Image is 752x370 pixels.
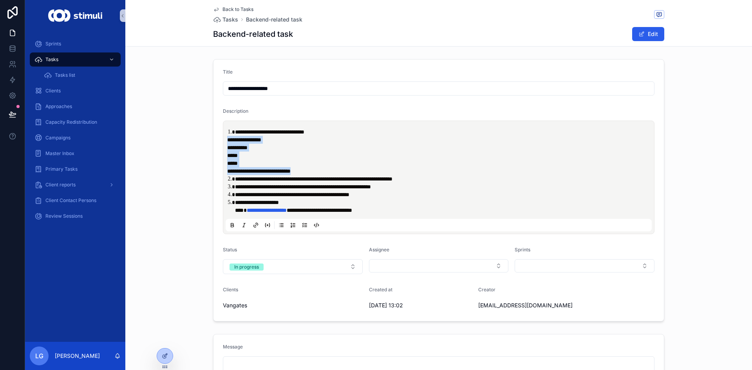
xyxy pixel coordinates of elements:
[45,197,96,204] span: Client Contact Persons
[30,52,121,67] a: Tasks
[35,351,43,361] span: LG
[632,27,664,41] button: Edit
[515,259,654,273] button: Select Button
[30,99,121,114] a: Approaches
[30,115,121,129] a: Capacity Redistribution
[30,37,121,51] a: Sprints
[234,264,259,271] div: In progress
[45,182,76,188] span: Client reports
[48,9,102,22] img: App logo
[30,209,121,223] a: Review Sessions
[223,287,238,292] span: Clients
[246,16,302,23] a: Backend-related task
[45,135,70,141] span: Campaigns
[45,41,61,47] span: Sprints
[223,344,243,350] span: Message
[45,88,61,94] span: Clients
[45,213,83,219] span: Review Sessions
[222,16,238,23] span: Tasks
[369,301,472,309] span: [DATE] 13:02
[223,108,248,114] span: Description
[223,259,363,274] button: Select Button
[30,131,121,145] a: Campaigns
[223,301,247,309] span: Vangates
[213,16,238,23] a: Tasks
[55,352,100,360] p: [PERSON_NAME]
[30,162,121,176] a: Primary Tasks
[222,6,253,13] span: Back to Tasks
[45,119,97,125] span: Capacity Redistribution
[213,29,293,40] h1: Backend-related task
[45,150,74,157] span: Master Inbox
[55,72,75,78] span: Tasks list
[213,6,253,13] a: Back to Tasks
[478,287,495,292] span: Creator
[478,301,582,309] span: [EMAIL_ADDRESS][DOMAIN_NAME]
[45,103,72,110] span: Approaches
[223,69,233,75] span: Title
[45,166,78,172] span: Primary Tasks
[515,247,530,253] span: Sprints
[369,287,392,292] span: Created at
[30,178,121,192] a: Client reports
[30,146,121,161] a: Master Inbox
[45,56,58,63] span: Tasks
[39,68,121,82] a: Tasks list
[30,193,121,208] a: Client Contact Persons
[369,247,389,253] span: Assignee
[223,247,237,253] span: Status
[30,84,121,98] a: Clients
[25,31,125,233] div: scrollable content
[369,259,509,273] button: Select Button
